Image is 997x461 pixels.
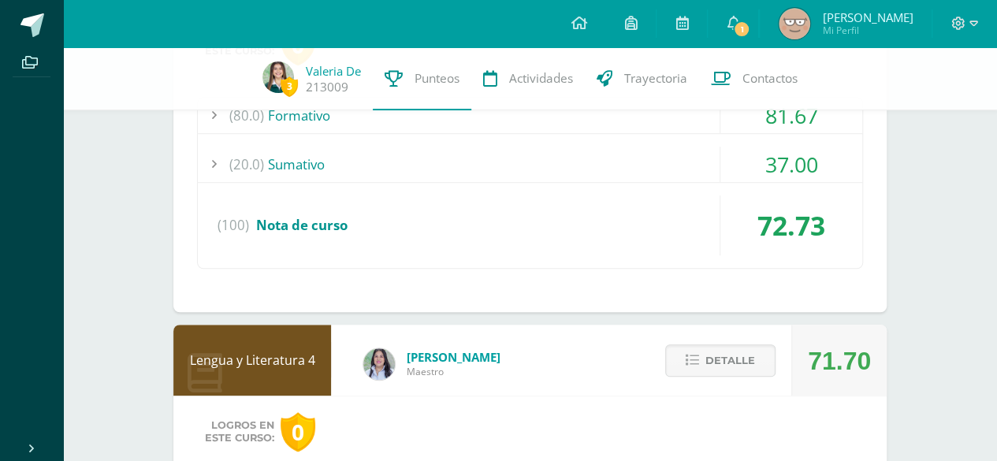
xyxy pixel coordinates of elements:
[705,346,755,375] span: Detalle
[415,70,459,87] span: Punteos
[373,47,471,110] a: Punteos
[281,412,315,452] div: 0
[407,349,500,365] span: [PERSON_NAME]
[733,20,750,38] span: 1
[665,344,776,377] button: Detalle
[407,365,500,378] span: Maestro
[822,9,913,25] span: [PERSON_NAME]
[720,147,862,182] div: 37.00
[198,98,862,133] div: Formativo
[306,79,348,95] a: 213009
[720,195,862,255] div: 72.73
[742,70,798,87] span: Contactos
[471,47,585,110] a: Actividades
[699,47,809,110] a: Contactos
[173,325,331,396] div: Lengua y Literatura 4
[822,24,913,37] span: Mi Perfil
[306,63,361,79] a: Valeria de
[779,8,810,39] img: a691934e245c096f0520ca704d26c750.png
[720,98,862,133] div: 81.67
[198,147,862,182] div: Sumativo
[218,195,249,255] span: (100)
[229,147,264,182] span: (20.0)
[256,216,348,234] span: Nota de curso
[229,98,264,133] span: (80.0)
[624,70,687,87] span: Trayectoria
[262,61,294,93] img: fb2f8d492602f7e9b19479acfb25a763.png
[281,76,298,96] span: 3
[585,47,699,110] a: Trayectoria
[363,348,395,380] img: df6a3bad71d85cf97c4a6d1acf904499.png
[205,419,274,444] span: Logros en este curso:
[808,325,871,396] div: 71.70
[509,70,573,87] span: Actividades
